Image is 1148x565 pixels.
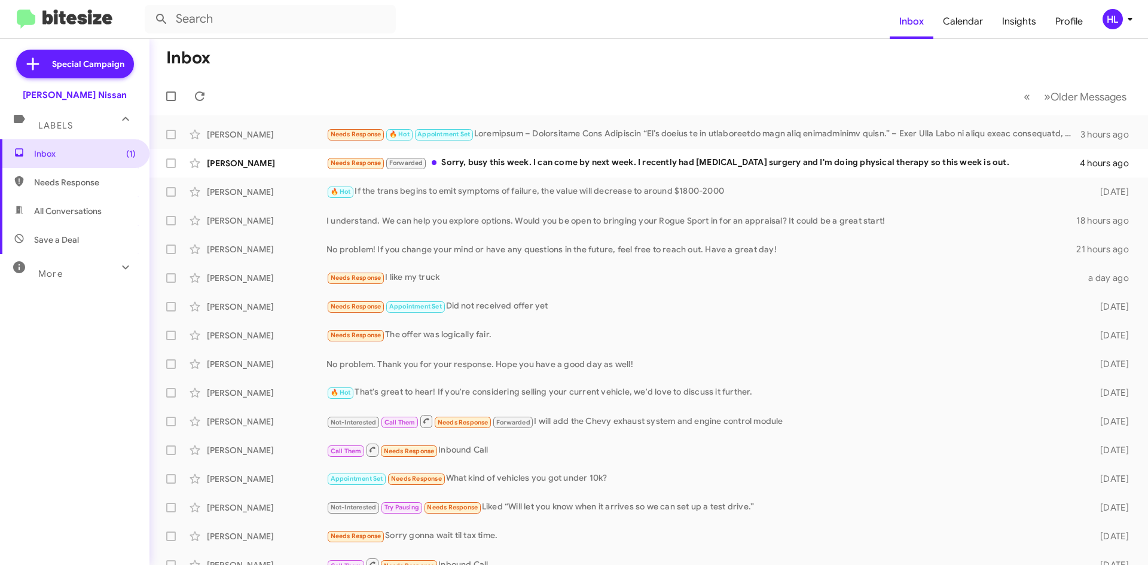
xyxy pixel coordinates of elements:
[1080,157,1138,169] div: 4 hours ago
[207,272,326,284] div: [PERSON_NAME]
[386,158,426,169] span: Forwarded
[207,186,326,198] div: [PERSON_NAME]
[993,4,1046,39] a: Insights
[331,475,383,482] span: Appointment Set
[384,419,416,426] span: Call Them
[207,444,326,456] div: [PERSON_NAME]
[207,416,326,427] div: [PERSON_NAME]
[1081,502,1138,514] div: [DATE]
[1081,444,1138,456] div: [DATE]
[207,387,326,399] div: [PERSON_NAME]
[1046,4,1092,39] a: Profile
[1081,301,1138,313] div: [DATE]
[331,532,381,540] span: Needs Response
[890,4,933,39] a: Inbox
[1051,90,1126,103] span: Older Messages
[1076,215,1138,227] div: 18 hours ago
[326,529,1081,543] div: Sorry gonna wait til tax time.
[1103,9,1123,29] div: HL
[326,300,1081,313] div: Did not received offer yet
[331,389,351,396] span: 🔥 Hot
[207,329,326,341] div: [PERSON_NAME]
[326,185,1081,198] div: If the trans begins to emit symptoms of failure, the value will decrease to around $1800-2000
[427,503,478,511] span: Needs Response
[1081,329,1138,341] div: [DATE]
[326,358,1081,370] div: No problem. Thank you for your response. Hope you have a good day as well!
[34,205,102,217] span: All Conversations
[1081,473,1138,485] div: [DATE]
[1081,358,1138,370] div: [DATE]
[207,473,326,485] div: [PERSON_NAME]
[326,472,1081,485] div: What kind of vehicles you got under 10k?
[1017,84,1134,109] nav: Page navigation example
[1024,89,1030,104] span: «
[1037,84,1134,109] button: Next
[166,48,210,68] h1: Inbox
[1081,387,1138,399] div: [DATE]
[326,328,1081,342] div: The offer was logically fair.
[331,130,381,138] span: Needs Response
[326,442,1081,457] div: Inbound Call
[207,157,326,169] div: [PERSON_NAME]
[126,148,136,160] span: (1)
[1076,243,1138,255] div: 21 hours ago
[16,50,134,78] a: Special Campaign
[1081,272,1138,284] div: a day ago
[1044,89,1051,104] span: »
[1016,84,1037,109] button: Previous
[326,271,1081,285] div: I like my truck
[384,447,435,455] span: Needs Response
[326,243,1076,255] div: No problem! If you change your mind or have any questions in the future, feel free to reach out. ...
[389,303,442,310] span: Appointment Set
[331,503,377,511] span: Not-Interested
[207,301,326,313] div: [PERSON_NAME]
[207,243,326,255] div: [PERSON_NAME]
[34,176,136,188] span: Needs Response
[331,303,381,310] span: Needs Response
[493,417,533,428] span: Forwarded
[34,148,136,160] span: Inbox
[1081,186,1138,198] div: [DATE]
[34,234,79,246] span: Save a Deal
[207,215,326,227] div: [PERSON_NAME]
[331,419,377,426] span: Not-Interested
[38,120,73,131] span: Labels
[326,414,1081,429] div: I will add the Chevy exhaust system and engine control module
[326,215,1076,227] div: I understand. We can help you explore options. Would you be open to bringing your Rogue Sport in ...
[331,159,381,167] span: Needs Response
[207,129,326,141] div: [PERSON_NAME]
[326,156,1080,170] div: Sorry, busy this week. I can come by next week. I recently had [MEDICAL_DATA] surgery and I'm doi...
[331,188,351,196] span: 🔥 Hot
[331,331,381,339] span: Needs Response
[207,358,326,370] div: [PERSON_NAME]
[331,447,362,455] span: Call Them
[38,268,63,279] span: More
[331,274,381,282] span: Needs Response
[207,502,326,514] div: [PERSON_NAME]
[384,503,419,511] span: Try Pausing
[326,500,1081,514] div: Liked “Will let you know when it arrives so we can set up a test drive.”
[145,5,396,33] input: Search
[1092,9,1135,29] button: HL
[207,530,326,542] div: [PERSON_NAME]
[1081,530,1138,542] div: [DATE]
[438,419,488,426] span: Needs Response
[326,127,1080,141] div: Loremipsum – Dolorsitame Cons Adipiscin “El’s doeius te in utlaboreetdo magn aliq enimadminimv qu...
[23,89,127,101] div: [PERSON_NAME] Nissan
[326,386,1081,399] div: That's great to hear! If you're considering selling your current vehicle, we'd love to discuss it...
[417,130,470,138] span: Appointment Set
[52,58,124,70] span: Special Campaign
[391,475,442,482] span: Needs Response
[389,130,410,138] span: 🔥 Hot
[1080,129,1138,141] div: 3 hours ago
[933,4,993,39] a: Calendar
[1081,416,1138,427] div: [DATE]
